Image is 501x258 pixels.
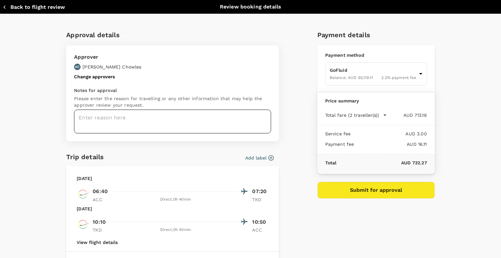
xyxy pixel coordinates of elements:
[252,218,268,226] p: 10:50
[325,159,337,166] p: Total
[336,159,427,166] p: AUD 732.27
[325,130,351,137] p: Service fee
[93,196,109,203] p: ACC
[252,196,268,203] p: TKD
[354,141,427,147] p: AUD 16.11
[113,196,238,203] div: Direct , 0h 40min
[330,67,417,73] p: GoFluid
[381,75,416,80] span: 2.2 % payment fee
[66,152,104,162] h6: Trip details
[325,98,427,104] p: Price summary
[252,227,268,233] p: ACC
[245,155,274,161] button: Add label
[77,175,92,182] p: [DATE]
[325,141,354,147] p: Payment fee
[93,218,106,226] p: 10:10
[93,188,108,195] p: 06:40
[74,95,271,108] p: Please enter the reason for travelling or any other information that may help the approver review...
[74,87,271,94] p: Notes for approval
[252,188,268,195] p: 07:20
[317,182,435,199] button: Submit for approval
[77,218,90,231] img: AW
[387,112,427,118] p: AUD 713.16
[74,53,141,61] p: Approver
[83,64,141,70] p: [PERSON_NAME] Chowles
[66,30,279,40] h6: Approval details
[220,3,281,11] p: Review booking details
[351,130,427,137] p: AUD 3.00
[325,62,427,85] div: GoFluidBalance: AUD 92,119.112.2% payment fee
[113,227,238,233] div: Direct , 0h 40min
[75,65,80,69] p: AC
[325,112,387,118] button: Total fare (2 traveller(s))
[77,240,118,245] button: View flight details
[77,205,92,212] p: [DATE]
[93,227,109,233] p: TKD
[74,74,115,79] button: Change approvers
[325,52,427,58] p: Payment method
[317,30,435,40] h6: Payment details
[330,75,373,80] span: Balance : AUD 92,119.11
[3,4,65,10] button: Back to flight review
[325,112,379,118] p: Total fare (2 traveller(s))
[77,188,90,201] img: AW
